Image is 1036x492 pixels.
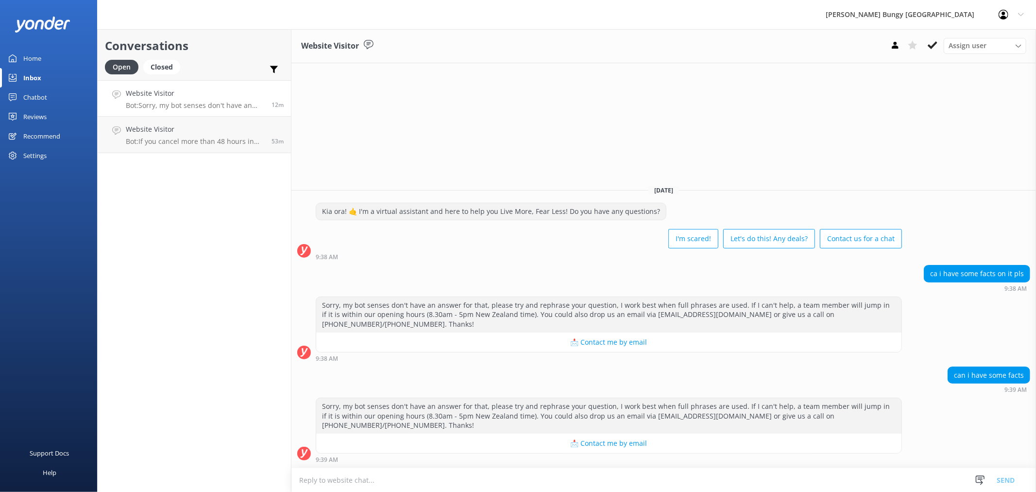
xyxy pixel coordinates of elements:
div: ca i have some facts on it pls [924,265,1030,282]
h3: Website Visitor [301,40,359,53]
div: Support Docs [30,443,69,463]
a: Closed [143,61,185,72]
div: Aug 25 2025 09:38am (UTC +12:00) Pacific/Auckland [924,285,1030,292]
div: Settings [23,146,47,165]
span: [DATE] [648,186,679,194]
div: Aug 25 2025 09:39am (UTC +12:00) Pacific/Auckland [316,456,902,463]
span: Aug 25 2025 09:39am (UTC +12:00) Pacific/Auckland [272,101,284,109]
span: Aug 25 2025 08:58am (UTC +12:00) Pacific/Auckland [272,137,284,145]
div: Aug 25 2025 09:39am (UTC +12:00) Pacific/Auckland [948,386,1030,393]
button: I'm scared! [668,229,718,248]
strong: 9:38 AM [316,356,338,362]
h4: Website Visitor [126,124,264,135]
button: 📩 Contact me by email [316,434,901,453]
div: Reviews [23,107,47,126]
div: Home [23,49,41,68]
div: Help [43,463,56,482]
img: yonder-white-logo.png [15,17,70,33]
strong: 9:39 AM [316,457,338,463]
div: Closed [143,60,180,74]
button: 📩 Contact me by email [316,333,901,352]
h2: Conversations [105,36,284,55]
div: Open [105,60,138,74]
p: Bot: If you cancel more than 48 hours in advance, you will receive a 100% refund. Cancellations l... [126,137,264,146]
div: Inbox [23,68,41,88]
div: can i have some facts [948,367,1030,384]
h4: Website Visitor [126,88,264,99]
div: Aug 25 2025 09:38am (UTC +12:00) Pacific/Auckland [316,253,902,260]
div: Kia ora! 🤙 I'm a virtual assistant and here to help you Live More, Fear Less! Do you have any que... [316,203,666,220]
div: Chatbot [23,88,47,107]
strong: 9:38 AM [316,254,338,260]
a: Open [105,61,143,72]
a: Website VisitorBot:Sorry, my bot senses don't have an answer for that, please try and rephrase yo... [98,80,291,117]
span: Assign user [949,40,986,51]
a: Website VisitorBot:If you cancel more than 48 hours in advance, you will receive a 100% refund. C... [98,117,291,153]
button: Let's do this! Any deals? [723,229,815,248]
div: Aug 25 2025 09:38am (UTC +12:00) Pacific/Auckland [316,355,902,362]
strong: 9:39 AM [1004,387,1027,393]
button: Contact us for a chat [820,229,902,248]
div: Sorry, my bot senses don't have an answer for that, please try and rephrase your question, I work... [316,297,901,333]
p: Bot: Sorry, my bot senses don't have an answer for that, please try and rephrase your question, I... [126,101,264,110]
strong: 9:38 AM [1004,286,1027,292]
div: Recommend [23,126,60,146]
div: Assign User [944,38,1026,53]
div: Sorry, my bot senses don't have an answer for that, please try and rephrase your question, I work... [316,398,901,434]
